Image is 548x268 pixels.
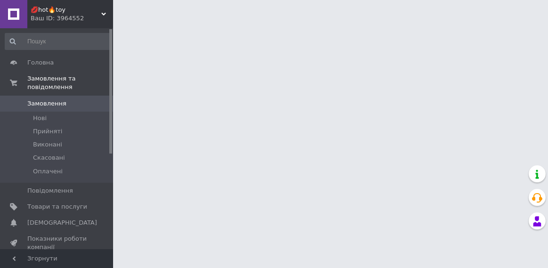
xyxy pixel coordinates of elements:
span: Скасовані [33,154,65,162]
span: Головна [27,58,54,67]
input: Пошук [5,33,111,50]
span: Прийняті [33,127,62,136]
span: Нові [33,114,47,122]
span: Замовлення [27,99,66,108]
span: Повідомлення [27,187,73,195]
span: 💋hot🔥toy [31,6,101,14]
span: Виконані [33,140,62,149]
span: Показники роботи компанії [27,235,87,252]
span: Оплачені [33,167,63,176]
div: Ваш ID: 3964552 [31,14,113,23]
span: Товари та послуги [27,203,87,211]
span: Замовлення та повідомлення [27,74,113,91]
span: [DEMOGRAPHIC_DATA] [27,219,97,227]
